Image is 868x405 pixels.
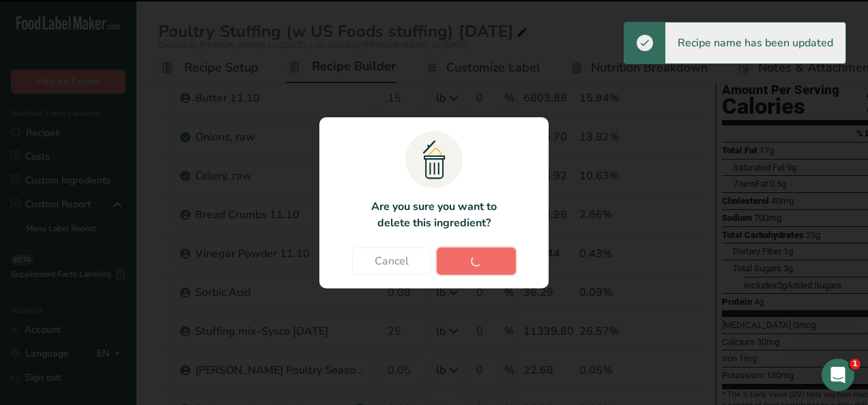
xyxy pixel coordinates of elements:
[665,22,845,63] div: Recipe name has been updated
[375,253,409,269] span: Cancel
[352,247,431,275] button: Cancel
[363,198,504,231] p: Are you sure you want to delete this ingredient?
[850,359,860,370] span: 1
[822,359,854,391] iframe: Intercom live chat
